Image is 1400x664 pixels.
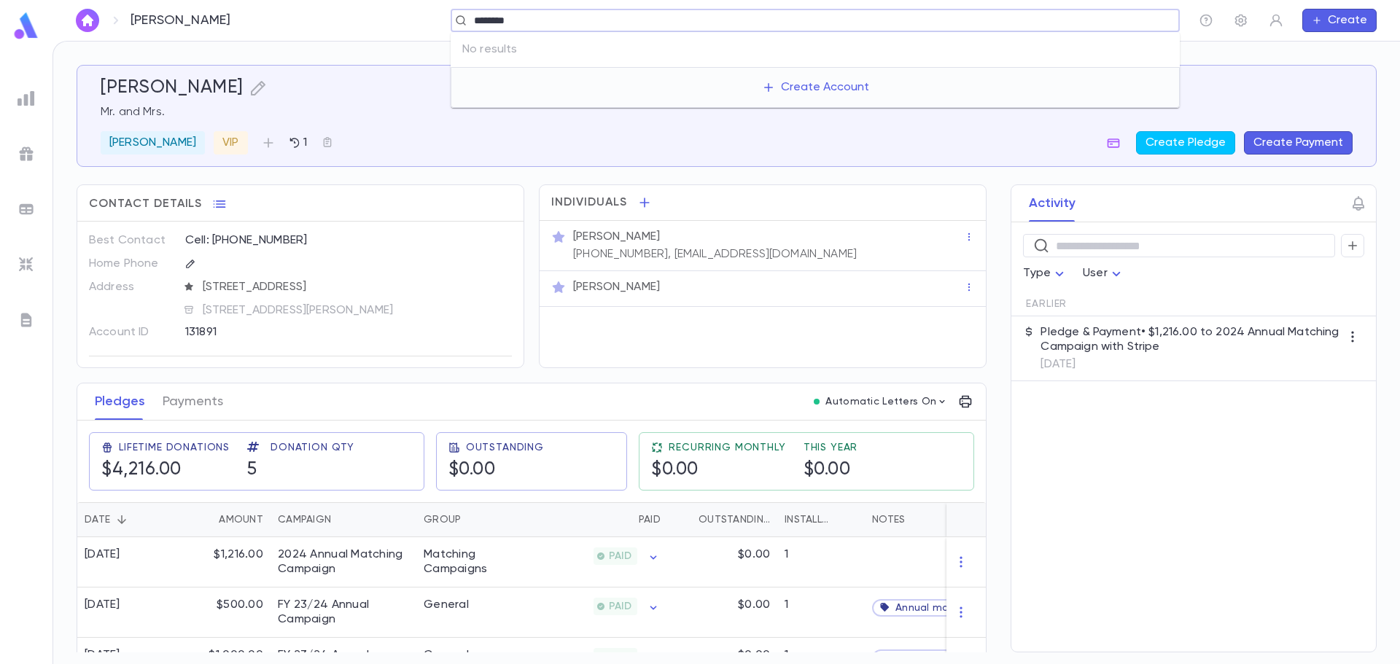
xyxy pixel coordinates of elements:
span: Annual matching campaign [895,602,1011,614]
div: [DATE] [85,648,120,663]
p: Automatic Letters On [825,396,936,407]
button: Activity [1029,185,1076,222]
div: $1,216.00 [176,537,271,587]
h5: $4,216.00 [101,459,182,481]
img: letters_grey.7941b92b52307dd3b8a917253454ce1c.svg [17,311,35,329]
div: Notes [865,502,1047,537]
div: Installments [777,502,865,537]
p: VIP [222,136,238,150]
img: logo [12,12,41,40]
div: [DATE] [85,598,120,612]
button: Sort [110,508,133,531]
p: [PERSON_NAME] [573,230,660,244]
span: This Year [804,442,858,453]
div: $500.00 [176,587,271,638]
div: No results [451,32,1180,67]
div: Date [85,502,110,537]
div: 1 [777,587,865,638]
span: Donation Qty [271,442,354,453]
h5: 5 [247,459,257,481]
div: Paid [526,502,668,537]
span: PAID [603,550,637,562]
p: Best Contact [89,229,173,252]
button: Create Pledge [1136,131,1235,155]
p: [PERSON_NAME] [131,12,230,28]
div: Group [416,502,526,537]
div: Notes [872,502,905,537]
div: FY 23/24 Annual Campaign [278,598,409,627]
p: Account ID [89,321,173,344]
div: Cell: [PHONE_NUMBER] [185,229,512,251]
div: General [424,648,469,663]
button: Sort [461,508,484,531]
img: reports_grey.c525e4749d1bce6a11f5fe2a8de1b229.svg [17,90,35,107]
button: Sort [675,508,699,531]
button: Sort [195,508,219,531]
img: campaigns_grey.99e729a5f7ee94e3726e6486bddda8f1.svg [17,145,35,163]
span: Outstanding [466,442,544,453]
button: Sort [615,508,639,531]
button: Create Account [750,74,881,101]
span: Individuals [551,195,627,210]
button: Payments [163,383,223,420]
button: Sort [834,508,857,531]
p: [PHONE_NUMBER], [EMAIL_ADDRESS][DOMAIN_NAME] [573,247,857,262]
div: 131891 [185,321,440,343]
span: PAID [603,651,637,663]
div: Amount [219,502,263,537]
p: Pledge & Payment • $1,216.00 to 2024 Annual Matching Campaign with Stripe [1041,325,1341,354]
div: [DATE] [85,547,120,562]
div: General [424,598,469,612]
span: Recurring Monthly [669,442,785,453]
h5: [PERSON_NAME] [101,77,244,99]
button: Create [1302,9,1377,32]
div: User [1083,259,1125,288]
div: Date [77,502,176,537]
button: Create Payment [1244,131,1353,155]
span: Lifetime Donations [119,442,230,453]
span: [STREET_ADDRESS] [197,280,513,294]
span: Contact Details [89,197,202,211]
div: Group [424,502,461,537]
span: Type [1023,267,1051,279]
p: [PERSON_NAME] [573,280,660,294]
div: Amount [176,502,271,537]
span: Earlier [1026,298,1067,310]
button: 1 [280,131,316,155]
h5: $0.00 [804,459,851,481]
img: home_white.a664292cf8c1dea59945f0da9f25487c.svg [79,15,96,26]
p: Address [89,276,173,299]
div: 2024 Annual Matching Campaign [278,547,409,577]
img: imports_grey.530a8a0e642e233f2baf0ef88e8c9fcb.svg [17,256,35,273]
span: PAID [603,601,637,612]
h5: $0.00 [651,459,699,481]
button: Sort [331,508,354,531]
p: $0.00 [738,648,770,663]
div: [PERSON_NAME] [101,131,205,155]
p: [DATE] [1041,357,1341,372]
div: Outstanding [699,502,770,537]
p: [PERSON_NAME] [109,136,196,150]
div: Installments [785,502,834,537]
div: Type [1023,259,1068,288]
img: batches_grey.339ca447c9d9533ef1741baa751efc33.svg [17,200,35,218]
button: Automatic Letters On [808,391,954,412]
div: Campaign [278,502,331,537]
span: User [1083,267,1108,279]
p: Mr. and Mrs. [101,105,1353,120]
span: [STREET_ADDRESS][PERSON_NAME] [197,303,513,318]
p: $0.00 [738,598,770,612]
div: VIP [214,131,247,155]
h5: $0.00 [448,459,496,481]
button: Pledges [95,383,145,420]
p: 1 [300,136,307,150]
div: Paid [639,502,661,537]
p: $0.00 [738,547,770,562]
div: Matching Campaigns [424,547,518,577]
p: Home Phone [89,252,173,276]
div: Outstanding [668,502,777,537]
div: Campaign [271,502,416,537]
div: 1 [777,537,865,587]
